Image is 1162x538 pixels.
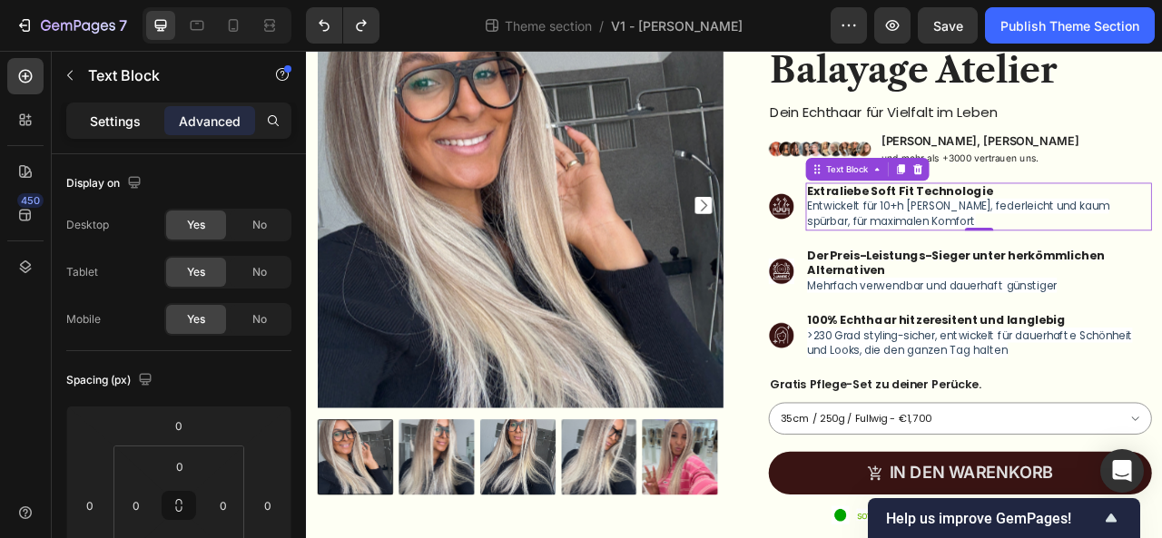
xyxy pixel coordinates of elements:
[76,492,103,519] input: 0
[179,112,241,131] p: Advanced
[732,105,983,124] p: [PERSON_NAME], [PERSON_NAME]
[588,115,719,134] img: gempages_488035880854881292-07c95f93-444d-4cab-bda0-42f5ab3bc6ae.webp
[730,103,985,126] div: Rich Text Editor. Editing area: main
[588,66,1076,93] div: Rich Text Editor. Editing area: main
[588,181,621,214] img: gempages_488035880854881292-c9d7568a-d7f6-4c75-ac9e-f9dade6ab8c5.webp
[1000,16,1139,35] div: Publish Theme Section
[252,311,267,328] span: No
[637,352,1051,390] span: >230 Grad styling-sicher, entwickelt für dauerhafte Schönheit und Looks, die den ganzen Tag halten
[210,492,237,519] input: 0px
[985,7,1155,44] button: Publish Theme Section
[252,217,267,233] span: No
[66,311,101,328] div: Mobile
[657,142,719,159] div: Text Block
[590,68,1074,91] p: Dein Echthaar für Vielfalt im Leben
[123,492,150,519] input: 0px
[7,7,135,44] button: 7
[637,250,1015,290] strong: Der Preis-Leistungs-Sieger unter herkömmlichen Alternativen
[17,193,44,208] div: 450
[590,416,1074,435] p: Gratis Pflege-Set zu deiner Perücke.
[599,16,604,35] span: /
[635,250,1076,310] div: Rich Text Editor. Editing area: main
[588,414,1076,436] div: Rich Text Editor. Editing area: main
[187,311,205,328] span: Yes
[635,332,1076,392] div: Rich Text Editor. Editing area: main
[933,18,963,34] span: Save
[588,346,621,378] img: gempages_488035880854881292-51fe497a-854b-4115-8871-31cbf067dfb1.webp
[88,64,242,86] p: Text Block
[918,7,978,44] button: Save
[162,453,198,480] input: 0px
[66,264,98,280] div: Tablet
[635,168,1076,228] div: Rich Text Editor. Editing area: main
[161,412,197,439] input: 0
[1100,449,1144,493] div: Open Intercom Messenger
[501,16,596,35] span: Theme section
[732,129,983,144] p: und mehr als +3000 vertrauen uns.
[588,264,621,297] img: gempages_488035880854881292-7f378cbd-ddd2-4ff7-85fa-a4995c589790.webp
[252,264,267,280] span: No
[730,127,985,146] div: Rich Text Editor. Editing area: main
[886,510,1100,527] span: Help us improve GemPages!
[66,171,145,196] div: Display on
[119,15,127,36] p: 7
[66,217,109,233] div: Desktop
[90,112,141,131] p: Settings
[637,289,955,308] span: Mehrfach verwendbar und dauerhaft günstiger
[254,492,281,519] input: 0
[306,7,379,44] div: Undo/Redo
[611,16,743,35] span: V1 - [PERSON_NAME]
[637,168,873,189] strong: Extraliebe Soft Fit Technologie
[886,507,1122,529] button: Show survey - Help us improve GemPages!
[187,217,205,233] span: Yes
[66,368,156,393] div: Spacing (px)
[637,332,966,353] strong: 100% Echthaar hitzeresitent und langlebig
[637,188,1021,226] span: Entwickelt für 10+h [PERSON_NAME], federleicht und kaum spürbar, für maximalen Komfort
[494,186,516,208] button: Carousel Next Arrow
[306,51,1162,538] iframe: Design area
[187,264,205,280] span: Yes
